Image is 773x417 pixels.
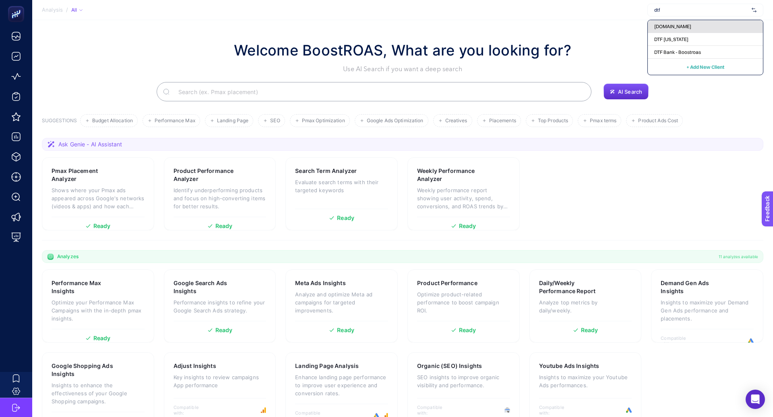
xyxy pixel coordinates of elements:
a: Pmax Placement AnalyzerShows where your Pmax ads appeared across Google's networks (videos & apps... [42,157,154,230]
span: Google Ads Optimization [367,118,424,124]
p: Identify underperforming products and focus on high-converting items for better results. [174,186,267,210]
span: Budget Allocation [92,118,133,124]
h3: Adjust Insights [174,362,216,370]
p: Performance insights to refine your Google Search Ads strategy. [174,298,267,314]
input: https://www.mai.com.tr/ [654,7,748,13]
button: + Add New Client [686,62,724,72]
p: Insights to enhance the effectiveness of your Google Shopping campaigns. [52,381,145,405]
span: Ready [581,327,598,333]
input: Search [172,80,585,103]
h3: SUGGESTIONS [42,117,77,127]
span: Ready [93,223,111,229]
span: + Add New Client [686,64,724,70]
h3: Product Performance [417,279,477,287]
a: Daily/Weekly Performance ReportAnalyze top metrics by daily/weekly.Ready [529,269,642,343]
h3: Daily/Weekly Performance Report [539,279,608,295]
h1: Welcome BoostROAS, What are you looking for? [234,39,571,61]
p: Insights to maximize your Demand Gen Ads performance and placements. [661,298,754,323]
p: Optimize your Performance Max Campaigns with the in-depth pmax insights. [52,298,145,323]
span: Placements [489,118,516,124]
a: Product Performance AnalyzerIdentify underperforming products and focus on high-converting items ... [164,157,276,230]
p: Optimize product-related performance to boost campaign ROI. [417,290,510,314]
span: Ready [337,215,354,221]
span: Compatible with: [417,405,453,416]
span: Compatible with: [539,405,575,416]
span: Ready [215,223,233,229]
h3: Pmax Placement Analyzer [52,167,119,183]
span: Ready [337,327,354,333]
a: Search Term AnalyzerEvaluate search terms with their targeted keywordsReady [285,157,398,230]
span: Ready [93,335,111,341]
span: Landing Page [217,118,248,124]
span: Performance Max [155,118,195,124]
span: Pmax Optimization [302,118,345,124]
h3: Google Search Ads Insights [174,279,242,295]
p: Evaluate search terms with their targeted keywords [295,178,388,194]
span: Ready [215,327,233,333]
span: Ready [459,223,476,229]
h3: Meta Ads Insights [295,279,345,287]
span: DTF [US_STATE] [654,36,688,43]
span: Analyzes [57,253,79,260]
span: [DOMAIN_NAME] [654,23,691,30]
a: Performance Max InsightsOptimize your Performance Max Campaigns with the in-depth pmax insights.R... [42,269,154,343]
a: Product PerformanceOptimize product-related performance to boost campaign ROI.Ready [407,269,520,343]
p: Enhance landing page performance to improve user experience and conversion rates. [295,373,388,397]
a: Weekly Performance AnalyzerWeekly performance report showing user activity, spend, conversions, a... [407,157,520,230]
span: Pmax terms [590,118,616,124]
div: All [71,7,83,13]
h3: Search Term Analyzer [295,167,357,175]
h3: Performance Max Insights [52,279,119,295]
h3: Product Performance Analyzer [174,167,242,183]
p: Weekly performance report showing user activity, spend, conversions, and ROAS trends by week. [417,186,510,210]
h3: Organic (SEO) Insights [417,362,482,370]
a: Demand Gen Ads InsightsInsights to maximize your Demand Gen Ads performance and placements.Compat... [651,269,763,343]
span: Compatible with: [661,335,697,347]
span: SEO [270,118,280,124]
span: Ready [459,327,476,333]
span: Ask Genie - AI Assistant [58,140,122,148]
button: AI Search [604,84,649,100]
span: Feedback [5,2,31,9]
a: Meta Ads InsightsAnalyze and optimize Meta ad campaigns for targeted improvements.Ready [285,269,398,343]
span: Product Ads Cost [638,118,678,124]
p: Analyze top metrics by daily/weekly. [539,298,632,314]
p: Insights to maximize your Youtube Ads performances. [539,373,632,389]
span: Compatible with: [174,405,210,416]
h3: Landing Page Analysis [295,362,359,370]
h3: Youtube Ads Insights [539,362,599,370]
p: Use AI Search if you want a deep search [234,64,571,74]
span: Analysis [42,7,63,13]
p: Shows where your Pmax ads appeared across Google's networks (videos & apps) and how each placemen... [52,186,145,210]
span: AI Search [618,88,642,95]
span: DTF Bank - Boostroas [654,49,701,55]
span: Top Products [538,118,568,124]
h3: Google Shopping Ads Insights [52,362,120,378]
a: Google Search Ads InsightsPerformance insights to refine your Google Search Ads strategy.Ready [164,269,276,343]
img: svg%3e [752,6,756,14]
p: SEO insights to improve organic visibility and performance. [417,373,510,389]
p: Key insights to review campaigns App performance [174,373,267,389]
h3: Weekly Performance Analyzer [417,167,486,183]
span: 11 analyzes available [719,253,758,260]
span: Creatives [445,118,467,124]
span: / [66,6,68,13]
h3: Demand Gen Ads Insights [661,279,728,295]
p: Analyze and optimize Meta ad campaigns for targeted improvements. [295,290,388,314]
div: Open Intercom Messenger [746,390,765,409]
